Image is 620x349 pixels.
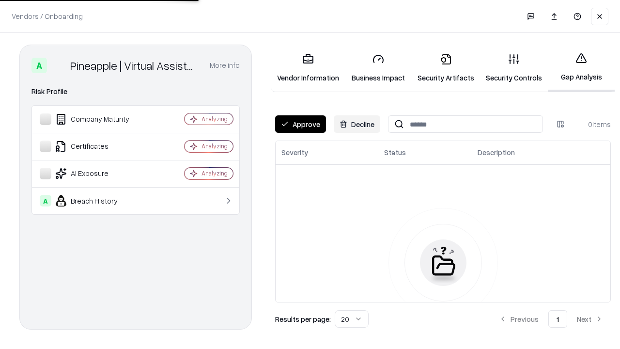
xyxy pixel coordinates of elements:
div: Breach History [40,195,155,206]
p: Results per page: [275,314,331,324]
div: Company Maturity [40,113,155,125]
div: Pineapple | Virtual Assistant Agency [70,58,198,73]
p: Vendors / Onboarding [12,11,83,21]
button: Decline [334,115,380,133]
div: AI Exposure [40,168,155,179]
a: Business Impact [345,46,412,91]
div: 0 items [572,119,611,129]
div: Description [478,147,515,158]
div: Analyzing [201,142,228,150]
div: A [40,195,51,206]
div: A [31,58,47,73]
img: Pineapple | Virtual Assistant Agency [51,58,66,73]
div: Analyzing [201,115,228,123]
div: Risk Profile [31,86,240,97]
a: Security Controls [480,46,548,91]
div: Certificates [40,141,155,152]
button: 1 [548,310,567,328]
a: Gap Analysis [548,45,615,92]
div: Severity [281,147,308,158]
div: Analyzing [201,169,228,177]
nav: pagination [491,310,611,328]
div: Status [384,147,406,158]
a: Security Artifacts [412,46,480,91]
button: Approve [275,115,326,133]
button: More info [210,57,240,74]
a: Vendor Information [271,46,345,91]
